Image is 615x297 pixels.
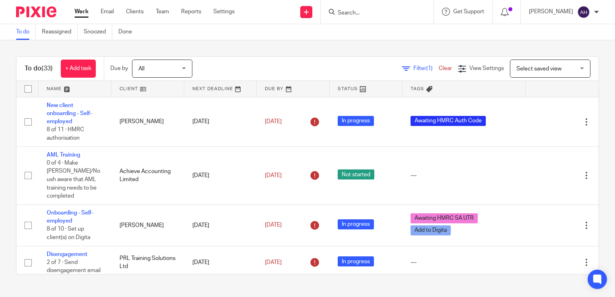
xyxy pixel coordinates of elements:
span: Get Support [453,9,484,14]
span: Tags [411,87,424,91]
a: Work [74,8,89,16]
td: [DATE] [184,246,257,279]
td: [DATE] [184,204,257,246]
span: [DATE] [265,173,282,178]
span: 2 of 7 · Send disengagement email [47,260,101,274]
a: Snoozed [84,24,112,40]
img: svg%3E [577,6,590,19]
span: Not started [338,169,374,179]
input: Search [337,10,409,17]
p: [PERSON_NAME] [529,8,573,16]
td: PRL Training Solutions Ltd [111,246,184,279]
a: + Add task [61,60,96,78]
td: [PERSON_NAME] [111,204,184,246]
span: (1) [426,66,433,71]
span: Filter [413,66,439,71]
p: Due by [110,64,128,72]
span: In progress [338,219,374,229]
td: Achieve Accounting Limited [111,146,184,204]
a: Team [156,8,169,16]
a: Done [118,24,138,40]
span: (33) [41,65,53,72]
span: In progress [338,116,374,126]
span: [DATE] [265,119,282,124]
span: Add to Digita [411,225,451,235]
td: [PERSON_NAME] [111,97,184,146]
a: Disengagement [47,252,87,257]
img: Pixie [16,6,56,17]
a: Clear [439,66,452,71]
span: 8 of 10 · Set up client(s) on Digita [47,227,90,241]
h1: To do [25,64,53,73]
a: Clients [126,8,144,16]
div: --- [411,258,518,266]
span: [DATE] [265,223,282,228]
a: Email [101,8,114,16]
span: Select saved view [516,66,561,72]
a: To do [16,24,36,40]
a: Reassigned [42,24,78,40]
span: 0 of 4 · Make [PERSON_NAME]/Noush aware that AML training needs to be completed [47,160,100,199]
td: [DATE] [184,97,257,146]
span: All [138,66,144,72]
td: [DATE] [184,146,257,204]
a: AML Training [47,152,80,158]
a: Reports [181,8,201,16]
a: Settings [213,8,235,16]
span: In progress [338,256,374,266]
a: Onboarding - Self-employed [47,210,93,224]
span: [DATE] [265,260,282,265]
div: --- [411,171,518,179]
span: Awaiting HMRC SA UTR [411,213,478,223]
a: New client onboarding - Self-employed [47,103,92,125]
span: View Settings [469,66,504,71]
span: Awaiting HMRC Auth Code [411,116,486,126]
span: 8 of 11 · HMRC authorisation [47,127,84,141]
